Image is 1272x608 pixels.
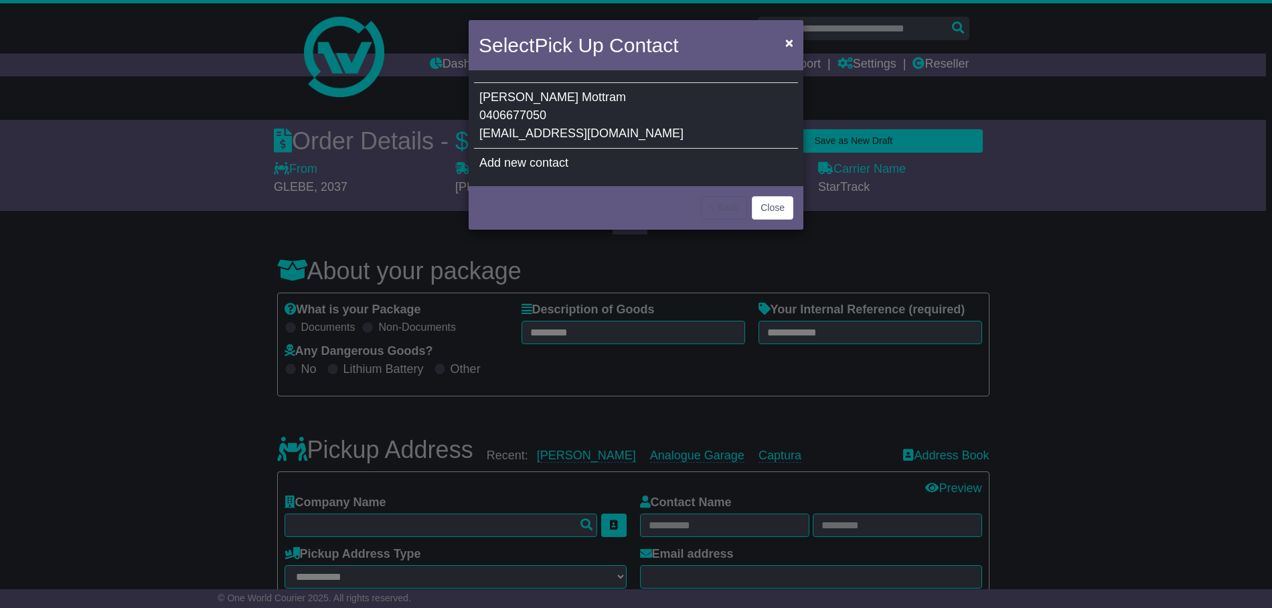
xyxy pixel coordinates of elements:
span: Pick Up [534,34,603,56]
span: [EMAIL_ADDRESS][DOMAIN_NAME] [479,127,684,140]
span: × [785,35,793,50]
span: Mottram [582,90,626,104]
button: < Back [701,196,747,220]
button: Close [752,196,793,220]
h4: Select [479,30,678,60]
span: Contact [609,34,678,56]
span: 0406677050 [479,108,546,122]
button: Close [779,29,800,56]
span: [PERSON_NAME] [479,90,578,104]
span: Add new contact [479,156,568,169]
